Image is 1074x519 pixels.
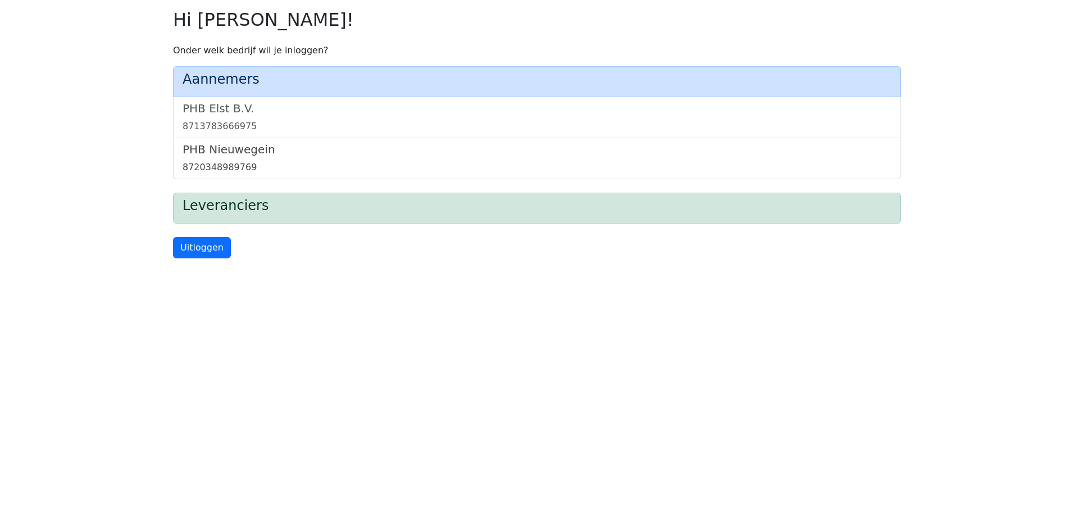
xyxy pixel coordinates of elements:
a: PHB Nieuwegein8720348989769 [183,143,891,174]
div: 8720348989769 [183,161,891,174]
a: Uitloggen [173,237,231,258]
h2: Hi [PERSON_NAME]! [173,9,901,30]
a: PHB Elst B.V.8713783666975 [183,102,891,133]
h5: PHB Elst B.V. [183,102,891,115]
h5: PHB Nieuwegein [183,143,891,156]
p: Onder welk bedrijf wil je inloggen? [173,44,901,57]
h4: Aannemers [183,71,891,88]
div: 8713783666975 [183,120,891,133]
h4: Leveranciers [183,198,891,214]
